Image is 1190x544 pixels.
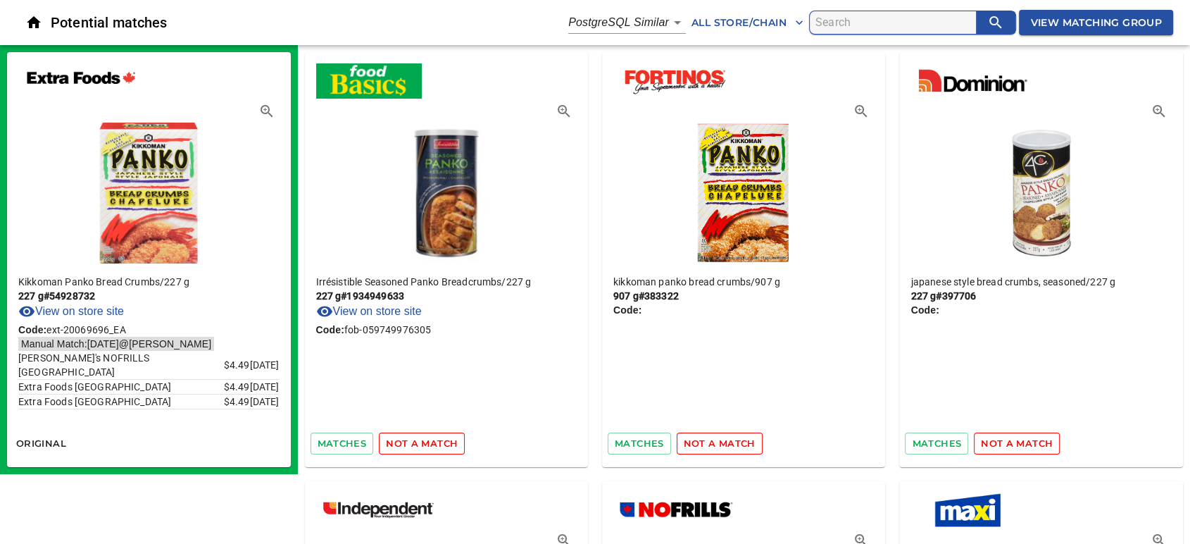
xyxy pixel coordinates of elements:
button: matches [311,433,374,455]
img: nofrills.png [613,493,738,528]
img: panko bread crumbs [673,116,814,264]
b: Code: [910,304,939,316]
span: All Store/Chain [691,14,803,32]
p: ext-20069696_EA [18,323,280,337]
span: not a match [684,435,756,452]
button: not a match [379,433,465,455]
img: seasoned panko breadcrumbs [376,116,517,264]
td: 5701 50th Ave [18,395,224,409]
img: maxi.png [910,493,1035,528]
div: PostgreSQL Similar [568,11,686,34]
p: kikkoman panko bread crumbs / 907 g [613,275,874,289]
button: matches [608,433,671,455]
td: 120 2nd St E [18,380,224,395]
span: View Matching Group [1030,14,1162,32]
td: $ 4.49 [224,380,250,395]
b: Code: [613,304,641,316]
input: search [815,11,976,34]
p: fob-059749976305 [316,323,577,337]
b: Code: [316,324,344,335]
p: 227 g # 1934949633 [316,289,577,303]
img: dominion-newoundland-labrador-grocery.png [910,63,1035,99]
p: 227 g # 397706 [910,289,1171,303]
button: search [976,11,1015,34]
p: Irrésistible Seasoned Panko Breadcrumbs / 227 g [316,275,577,289]
a: View on store site [18,303,124,320]
span: Manual Match: [DATE] @ [PERSON_NAME] [18,335,214,352]
button: View Matching Group [1019,10,1173,36]
td: [DATE] [250,351,280,380]
em: PostgreSQL Similar [568,16,669,28]
b: Code: [18,324,46,335]
td: $ 4.49 [224,395,250,409]
button: Close [17,6,51,39]
img: panko bread crumbs [78,116,219,264]
p: 907 g # 383322 [613,289,874,303]
span: matches [318,435,367,452]
img: foodbasics.png [316,63,422,99]
td: 5520-46th St Box 640 [18,351,224,380]
span: not a match [386,435,458,452]
p: 227 g # 54928732 [18,289,280,303]
span: matches [912,435,961,452]
span: Original [16,435,66,452]
span: not a match [981,435,1053,452]
td: $ 4.49 [224,351,250,380]
button: matches [905,433,968,455]
button: not a match [677,433,763,455]
img: extra-foods.png [18,63,143,99]
p: japanese style bread crumbs, seasoned / 227 g [910,275,1171,289]
h6: Potential matches [51,11,568,34]
button: Original [13,433,70,455]
p: Kikkoman Panko Bread Crumbs / 227 g [18,275,280,289]
button: not a match [974,433,1060,455]
td: [DATE] [250,380,280,395]
img: japanese style bread crumbs, seasoned [971,116,1112,264]
img: independent-grocer.png [316,493,441,528]
img: fortinos.png [613,63,738,99]
button: All Store/Chain [686,10,809,36]
td: [DATE] [250,395,280,409]
a: View on store site [316,303,422,320]
span: matches [615,435,664,452]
